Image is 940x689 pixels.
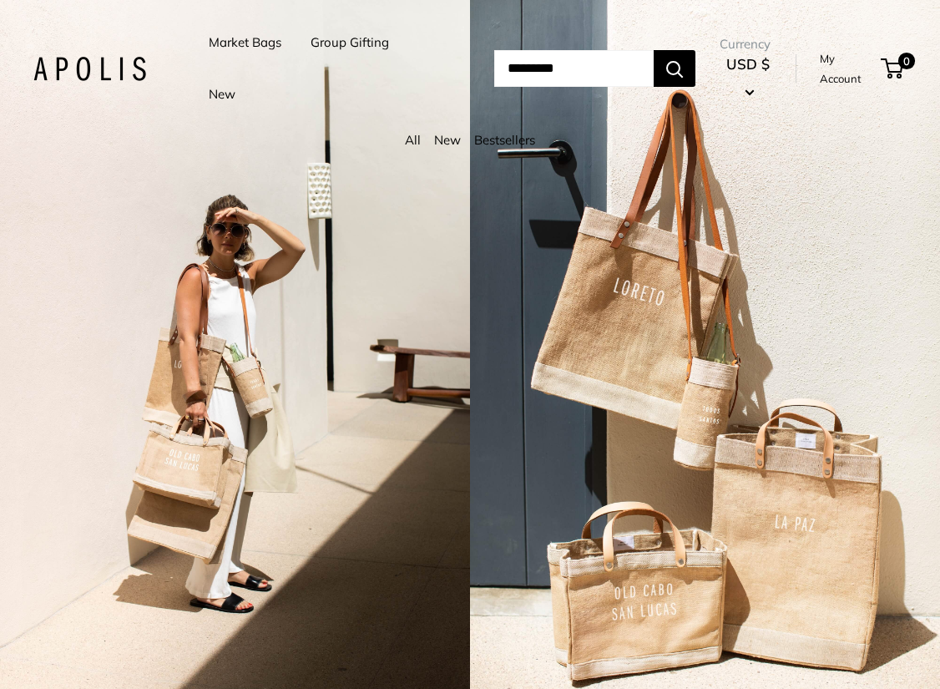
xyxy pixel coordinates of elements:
span: USD $ [726,55,770,73]
a: 0 [882,58,903,79]
span: Currency [720,33,776,56]
button: Search [654,50,695,87]
a: Group Gifting [311,31,389,54]
img: Apolis [33,57,146,81]
a: New [434,132,461,148]
a: Market Bags [209,31,281,54]
button: USD $ [720,51,776,104]
a: Bestsellers [474,132,535,148]
span: 0 [898,53,915,69]
iframe: Sign Up via Text for Offers [13,626,179,676]
a: My Account [820,48,875,89]
a: New [209,83,235,106]
a: All [405,132,421,148]
input: Search... [494,50,654,87]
